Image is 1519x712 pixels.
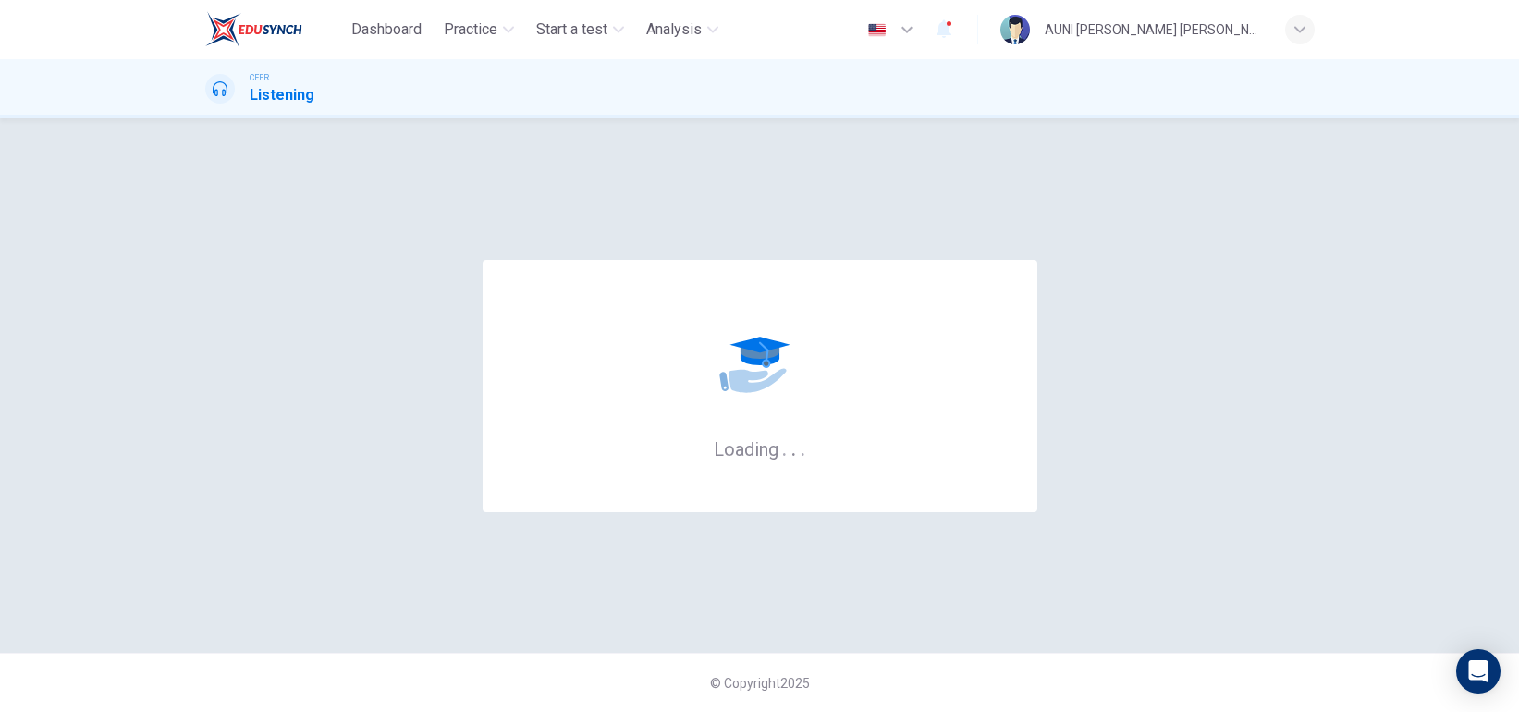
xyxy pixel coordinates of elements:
h6: Loading [714,436,806,460]
button: Practice [436,13,521,46]
h6: . [790,432,797,462]
button: Start a test [529,13,631,46]
span: Practice [444,18,497,41]
span: Start a test [536,18,607,41]
img: Profile picture [1000,15,1030,44]
h1: Listening [250,84,314,106]
div: AUNI [PERSON_NAME] [PERSON_NAME] [1045,18,1263,41]
h6: . [781,432,788,462]
a: EduSynch logo [205,11,345,48]
span: Dashboard [351,18,422,41]
span: Analysis [646,18,702,41]
div: Open Intercom Messenger [1456,649,1501,694]
button: Analysis [639,13,726,46]
span: © Copyright 2025 [710,676,810,691]
h6: . [800,432,806,462]
span: CEFR [250,71,269,84]
img: en [865,23,888,37]
button: Dashboard [344,13,429,46]
img: EduSynch logo [205,11,302,48]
